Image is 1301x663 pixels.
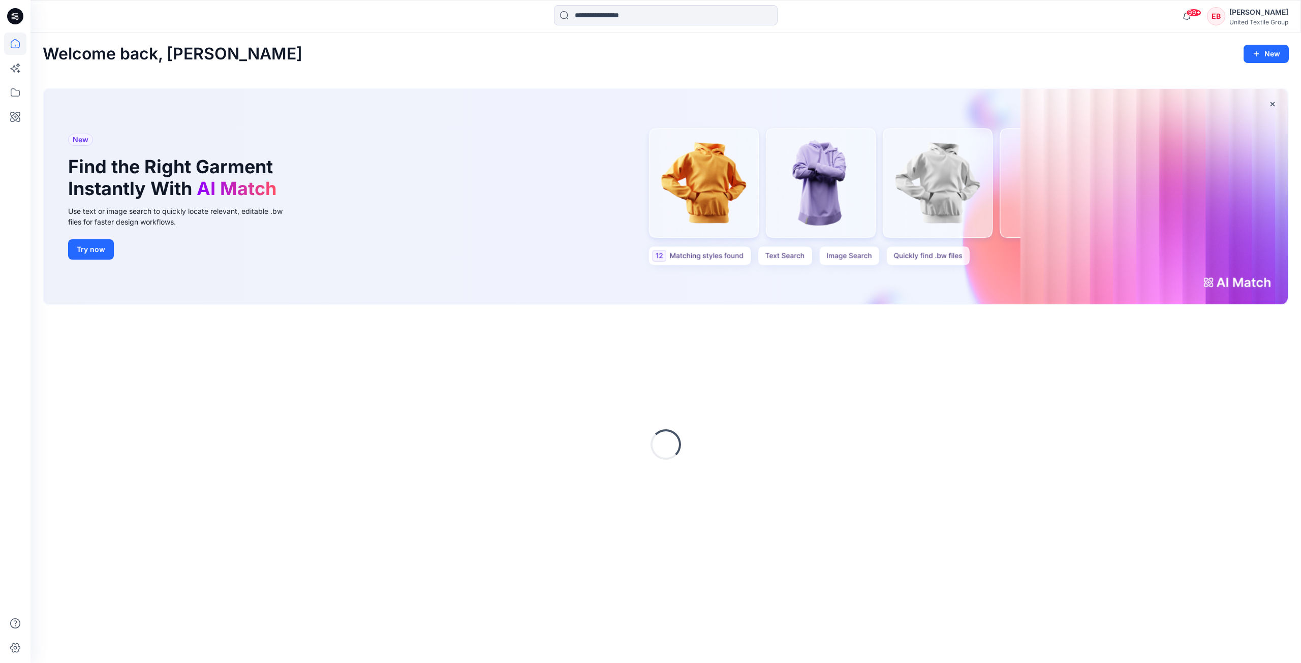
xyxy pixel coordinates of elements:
[1244,45,1289,63] button: New
[73,134,88,146] span: New
[1229,18,1288,26] div: United Textile Group
[68,206,297,227] div: Use text or image search to quickly locate relevant, editable .bw files for faster design workflows.
[1229,6,1288,18] div: [PERSON_NAME]
[43,45,302,64] h2: Welcome back, [PERSON_NAME]
[197,177,276,200] span: AI Match
[68,156,282,200] h1: Find the Right Garment Instantly With
[1186,9,1201,17] span: 99+
[1207,7,1225,25] div: EB
[68,239,114,260] button: Try now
